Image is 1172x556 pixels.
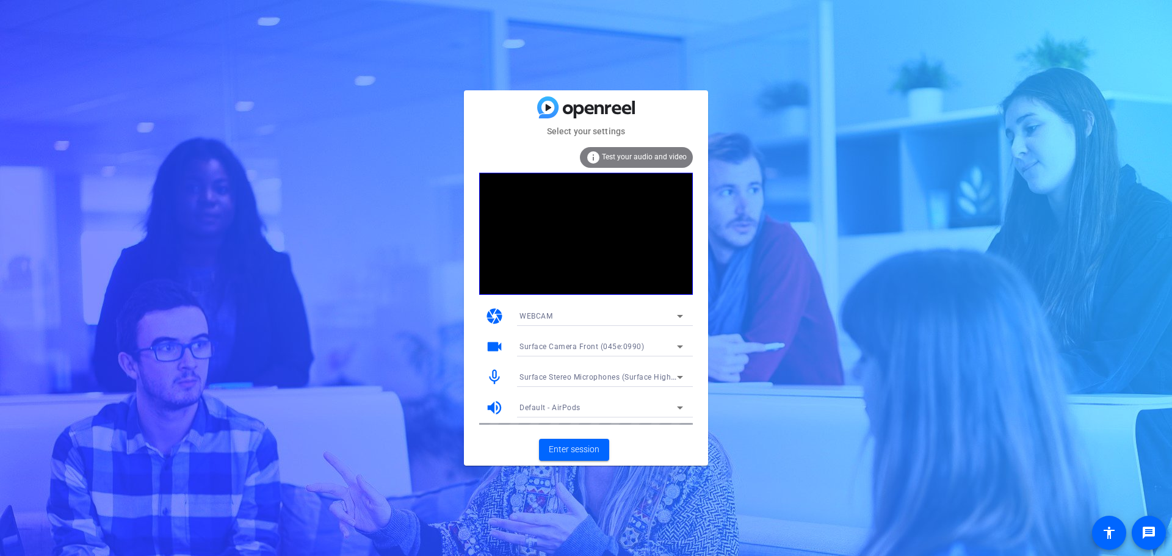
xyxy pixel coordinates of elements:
span: WEBCAM [519,312,552,320]
mat-icon: camera [485,307,504,325]
span: Enter session [549,443,599,456]
button: Enter session [539,439,609,461]
span: Default - AirPods [519,403,581,412]
mat-icon: accessibility [1102,525,1116,540]
span: Surface Stereo Microphones (Surface High Definition Audio) [519,372,734,381]
mat-icon: volume_up [485,399,504,417]
mat-icon: message [1141,525,1156,540]
img: blue-gradient.svg [537,96,635,118]
span: Surface Camera Front (045e:0990) [519,342,644,351]
mat-icon: videocam [485,338,504,356]
mat-icon: info [586,150,601,165]
span: Test your audio and video [602,153,687,161]
mat-icon: mic_none [485,368,504,386]
mat-card-subtitle: Select your settings [464,125,708,138]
